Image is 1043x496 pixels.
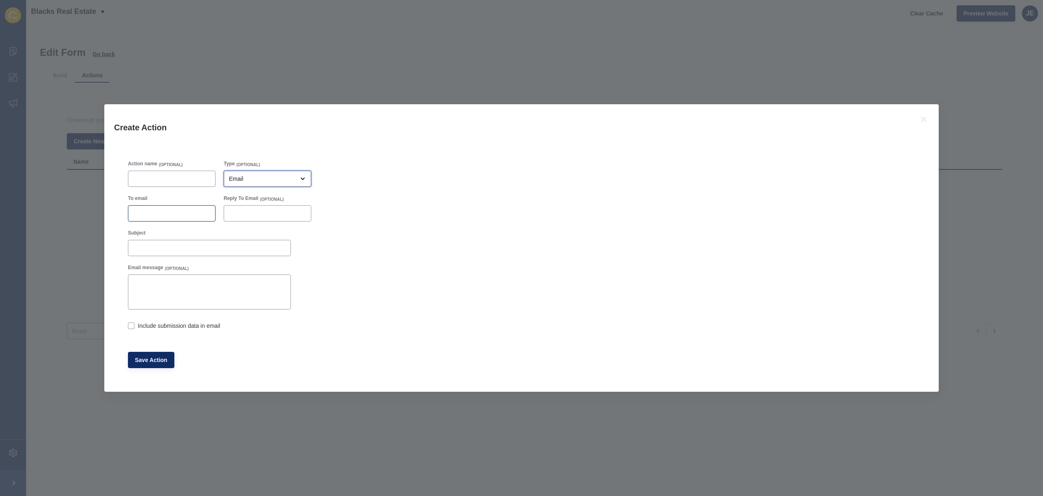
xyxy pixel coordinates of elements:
[128,264,163,271] label: Email message
[128,160,157,167] label: Action name
[224,171,311,187] div: open menu
[128,195,147,202] label: To email
[114,122,909,133] h1: Create Action
[159,162,183,168] span: (OPTIONAL)
[224,160,235,167] label: Type
[128,230,145,236] label: Subject
[260,197,284,202] span: (OPTIONAL)
[135,356,167,364] span: Save Action
[138,322,220,330] label: Include submission data in email
[224,195,258,202] label: Reply To Email
[236,162,260,168] span: (OPTIONAL)
[128,352,174,368] button: Save Action
[165,266,189,272] span: (OPTIONAL)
